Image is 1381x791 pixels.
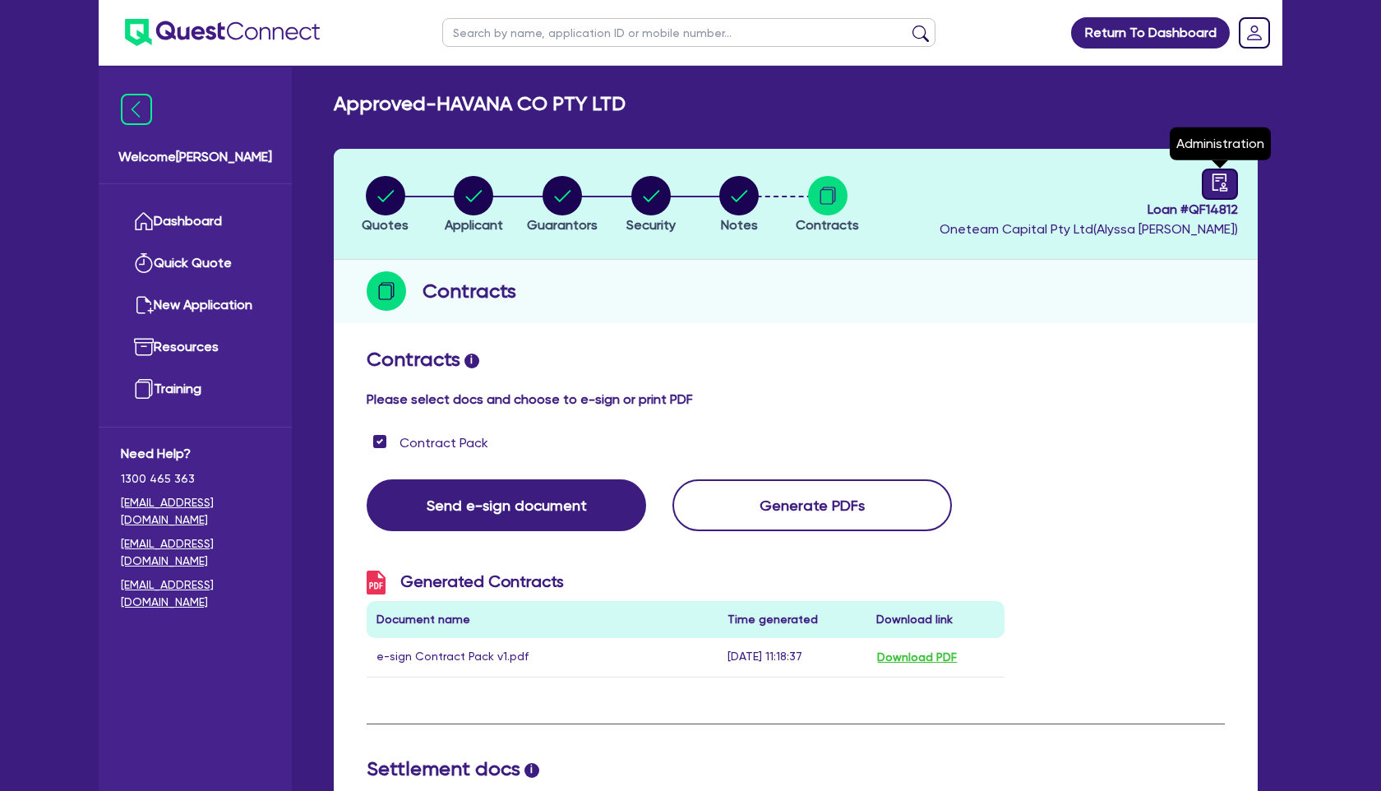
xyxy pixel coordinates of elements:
a: Resources [121,326,270,368]
input: Search by name, application ID or mobile number... [442,18,935,47]
a: Dropdown toggle [1233,12,1276,54]
span: Applicant [445,217,503,233]
span: Security [626,217,676,233]
span: 1300 465 363 [121,470,270,488]
h4: Please select docs and choose to e-sign or print PDF [367,391,1225,407]
a: audit [1202,169,1238,200]
h3: Generated Contracts [367,571,1005,594]
h2: Approved - HAVANA CO PTY LTD [334,92,626,116]
a: Dashboard [121,201,270,243]
th: Document name [367,601,718,638]
div: Administration [1170,127,1271,160]
span: i [464,354,479,368]
button: Generate PDFs [672,479,952,531]
span: Contracts [796,217,859,233]
button: Send e-sign document [367,479,646,531]
button: Contracts [795,175,860,236]
span: Welcome [PERSON_NAME] [118,147,272,167]
a: Quick Quote [121,243,270,284]
img: icon-pdf [367,571,386,594]
a: New Application [121,284,270,326]
a: Return To Dashboard [1071,17,1230,49]
img: step-icon [367,271,406,311]
button: Security [626,175,677,236]
span: i [524,763,539,778]
button: Download PDF [876,648,958,667]
img: quick-quote [134,253,154,273]
span: Need Help? [121,444,270,464]
th: Time generated [718,601,867,638]
a: [EMAIL_ADDRESS][DOMAIN_NAME] [121,576,270,611]
span: Oneteam Capital Pty Ltd ( Alyssa [PERSON_NAME] ) [940,221,1238,237]
span: Quotes [362,217,409,233]
button: Notes [718,175,760,236]
label: Contract Pack [400,433,488,453]
img: training [134,379,154,399]
button: Applicant [444,175,504,236]
a: Training [121,368,270,410]
td: e-sign Contract Pack v1.pdf [367,638,718,678]
h2: Contracts [367,348,1225,372]
img: new-application [134,295,154,315]
span: Notes [721,217,758,233]
h2: Settlement docs [367,757,1225,781]
button: Quotes [361,175,409,236]
h2: Contracts [423,276,516,306]
a: [EMAIL_ADDRESS][DOMAIN_NAME] [121,535,270,570]
a: [EMAIL_ADDRESS][DOMAIN_NAME] [121,494,270,529]
th: Download link [866,601,1004,638]
span: Guarantors [527,217,598,233]
img: quest-connect-logo-blue [125,19,320,46]
img: resources [134,337,154,357]
td: [DATE] 11:18:37 [718,638,867,678]
span: Loan # QF14812 [940,200,1238,220]
button: Guarantors [526,175,598,236]
img: icon-menu-close [121,94,152,125]
span: audit [1211,173,1229,192]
